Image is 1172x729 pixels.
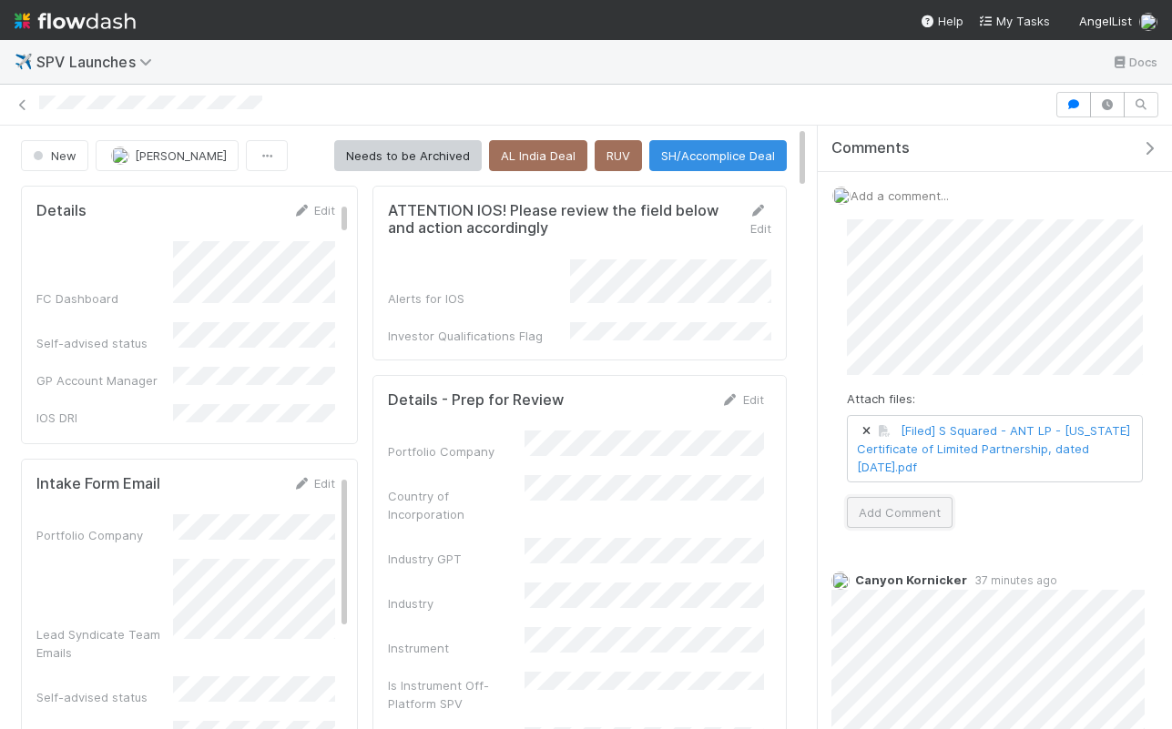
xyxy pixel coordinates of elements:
[831,139,910,157] span: Comments
[920,12,963,30] div: Help
[388,442,525,461] div: Portfolio Company
[36,334,173,352] div: Self-advised status
[1139,13,1157,31] img: avatar_d1f4bd1b-0b26-4d9b-b8ad-69b413583d95.png
[36,409,173,427] div: IOS DRI
[36,202,87,220] h5: Details
[292,203,335,218] a: Edit
[832,187,851,205] img: avatar_d1f4bd1b-0b26-4d9b-b8ad-69b413583d95.png
[15,54,33,69] span: ✈️
[595,140,642,171] button: RUV
[388,639,525,657] div: Instrument
[388,327,570,345] div: Investor Qualifications Flag
[749,203,771,236] a: Edit
[15,5,136,36] img: logo-inverted-e16ddd16eac7371096b0.svg
[334,140,482,171] button: Needs to be Archived
[857,423,1130,474] a: [Filed] S Squared - ANT LP - [US_STATE] Certificate of Limited Partnership, dated [DATE].pdf
[831,572,850,590] img: avatar_d1f4bd1b-0b26-4d9b-b8ad-69b413583d95.png
[36,371,173,390] div: GP Account Manager
[847,390,915,408] label: Attach files:
[36,625,173,662] div: Lead Syndicate Team Emails
[36,475,160,493] h5: Intake Form Email
[847,497,953,528] button: Add Comment
[855,572,967,587] span: Canyon Kornicker
[388,289,570,308] div: Alerts for IOS
[388,550,525,568] div: Industry GPT
[388,487,525,523] div: Country of Incorporation
[388,676,525,713] div: Is Instrument Off-Platform SPV
[111,147,129,165] img: avatar_b0da76e8-8e9d-47e0-9b3e-1b93abf6f697.png
[967,573,1057,587] span: 37 minutes ago
[36,688,173,706] div: Self-advised status
[851,188,949,203] span: Add a comment...
[36,53,161,71] span: SPV Launches
[36,289,173,308] div: FC Dashboard
[388,391,564,410] h5: Details - Prep for Review
[1079,14,1132,28] span: AngelList
[292,476,335,491] a: Edit
[135,148,227,163] span: [PERSON_NAME]
[388,202,740,238] h5: ATTENTION IOS! Please review the field below and action accordingly
[36,526,173,544] div: Portfolio Company
[489,140,587,171] button: AL India Deal
[978,12,1050,30] a: My Tasks
[388,594,525,613] div: Industry
[96,140,239,171] button: [PERSON_NAME]
[721,392,764,407] a: Edit
[1111,51,1157,73] a: Docs
[978,14,1050,28] span: My Tasks
[649,140,787,171] button: SH/Accomplice Deal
